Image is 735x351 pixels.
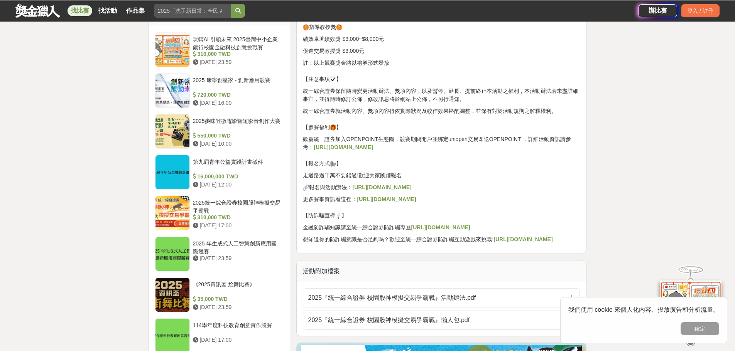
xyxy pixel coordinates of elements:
a: 玩轉AI 引領未來 2025臺灣中小企業銀行校園金融科技創意挑戰賽 310,000 TWD [DATE] 23:59 [155,32,284,67]
div: [DATE] 23:59 [193,303,281,311]
div: 玩轉AI 引領未來 2025臺灣中小企業銀行校園金融科技創意挑戰賽 [193,35,281,50]
div: [DATE] 23:59 [193,254,281,262]
img: 💡 [335,213,341,219]
div: [DATE] 17:00 [193,222,281,230]
div: 活動附加檔案 [297,260,586,282]
a: [URL][DOMAIN_NAME] [314,144,373,150]
a: 2025『統一綜合證券 校園股神模擬交易爭霸戰』活動辦法.pdf [303,288,580,307]
div: [DATE] 12:00 [193,181,281,189]
a: 2025 康寧創星家 - 創新應用競賽 720,000 TWD [DATE] 16:00 [155,73,284,108]
p: 走過路過千萬不要錯過!歡迎大家踴躍報名 [303,171,580,180]
a: 2025麥味登微電影暨短影音創作大賽 550,000 TWD [DATE] 10:00 [155,114,284,149]
div: 310,000 TWD [193,213,281,222]
a: 找比賽 [68,5,92,16]
a: 《2025資訊盃 尬舞比賽》 35,000 TWD [DATE] 23:59 [155,277,284,312]
div: 550,000 TWD [193,132,281,140]
div: 114學年度科技教育創意實作競賽 [193,321,281,336]
p: 註：以上競賽獎金將以禮券形式發放 【注意事項 】 [303,59,580,83]
a: 第九屆青年公益實踐計畫徵件 16,000,000 TWD [DATE] 12:00 [155,155,284,190]
p: 想知道你的防詐騙意識是否足夠嗎？歡迎至統一綜合證券防詐騙互動遊戲來挑戰! [303,235,580,244]
a: [URL][DOMAIN_NAME] [493,236,553,242]
div: 2025麥味登微電影暨短影音創作大賽 [193,117,281,132]
div: [DATE] 23:59 [193,58,281,66]
p: 更多賽事資訊看這裡： 【防詐騙宣導 】 [303,195,580,220]
span: 2025『統一綜合證券 校園股神模擬交易爭霸戰』活動辦法.pdf [308,293,566,302]
img: 📢 [330,161,336,167]
div: 720,000 TWD [193,91,281,99]
a: 2025『統一綜合證券 校園股神模擬交易爭霸戰』懶人包.pdf [303,311,580,330]
div: 《2025資訊盃 尬舞比賽》 [193,280,281,295]
input: 2025「洗手新日常：全民 ALL IN」洗手歌全台徵選 [154,4,231,18]
span: 2025『統一綜合證券 校園股神模擬交易爭霸戰』懶人包.pdf [308,316,566,325]
a: 找活動 [95,5,120,16]
a: 作品集 [123,5,148,16]
img: ☑️ [330,76,336,82]
img: 🔗 [303,185,309,191]
img: 🎁 [330,124,336,131]
p: 績效卓著績效獎 $3,000~$8,000元 [303,35,580,43]
p: 指導教授獎 [303,23,580,31]
img: 🏵 [336,24,342,30]
div: [DATE] 16:00 [193,99,281,107]
img: 🏵 [303,24,309,30]
div: [DATE] 17:00 [193,336,281,344]
div: 第九屆青年公益實踐計畫徵件 [193,158,281,173]
div: 16,000,000 TWD [193,173,281,181]
p: 歡慶統一證券加入OPENPOINT生態圈，競賽期間開戶並綁定uniopen交易即送OPENPOINT ，詳細活動資訊請參考： 【報名方式 】 [303,135,580,168]
a: [URL][DOMAIN_NAME] [411,224,470,230]
p: 統一綜合證券就活動內容、獎項內容得依實際狀況及較佳效果斟酌調整，並保有對於活動規則之解釋權利。 【參賽福利 】 [303,107,580,131]
p: 促進交易教授獎 $3,000元 [303,47,580,55]
p: 報名與活動辦法： [303,183,580,191]
button: 確定 [681,322,719,335]
div: 2025 康寧創星家 - 創新應用競賽 [193,76,281,91]
img: d2146d9a-e6f6-4337-9592-8cefde37ba6b.png [660,280,721,332]
div: [DATE] 10:00 [193,140,281,148]
div: 登入 / 註冊 [681,4,720,17]
div: 310,000 TWD [193,50,281,58]
a: 辦比賽 [639,4,677,17]
a: [URL][DOMAIN_NAME] [357,196,416,202]
div: 35,000 TWD [193,295,281,303]
a: 2025統一綜合證券校園股神模擬交易爭霸戰 310,000 TWD [DATE] 17:00 [155,196,284,230]
a: 2025 年生成式人工智慧創新應用國際競賽 [DATE] 23:59 [155,237,284,271]
a: [URL][DOMAIN_NAME] [352,184,411,190]
div: 2025 年生成式人工智慧創新應用國際競賽 [193,240,281,254]
p: 統一綜合證券保留隨時變更活動辦法、獎項內容，以及暫停、延長、提前終止本活動之權利，本活動辦法若未盡詳細事宜，並得隨時修訂公佈，修改訊息將於網站上公佈，不另行通知。 [303,87,580,103]
div: 2025統一綜合證券校園股神模擬交易爭霸戰 [193,199,281,213]
span: 我們使用 cookie 來個人化內容、投放廣告和分析流量。 [568,306,719,313]
p: 金融防詐騙知識請至統一綜合證券防詐騙專區 [303,223,580,232]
